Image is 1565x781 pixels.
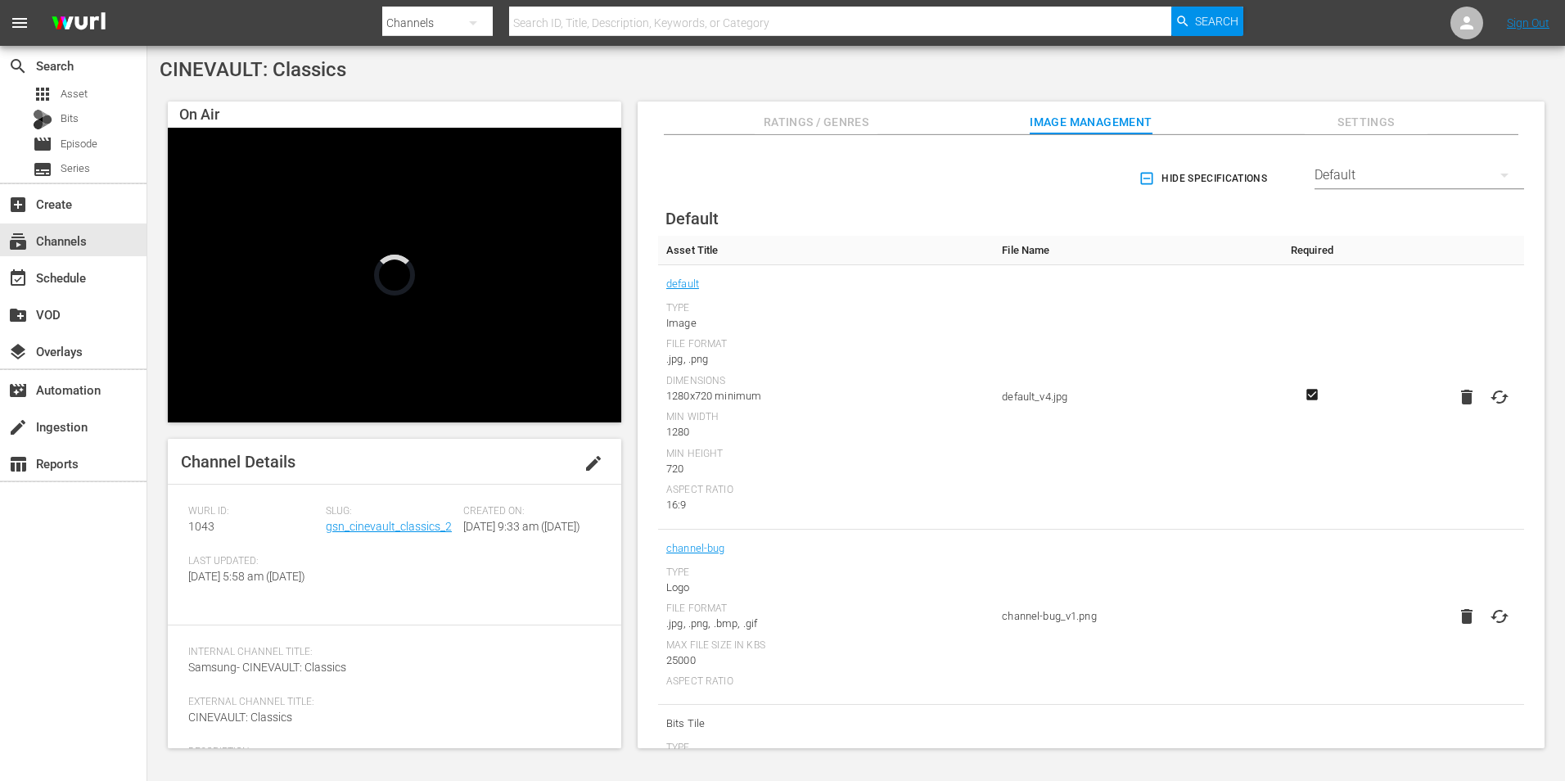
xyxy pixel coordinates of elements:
[188,520,214,533] span: 1043
[179,106,219,123] span: On Air
[1277,236,1347,265] th: Required
[8,56,28,76] span: Search
[755,112,877,133] span: Ratings / Genres
[1030,112,1152,133] span: Image Management
[463,505,593,518] span: Created On:
[666,338,985,351] div: File Format
[666,616,985,632] div: .jpg, .png, .bmp, .gif
[1305,112,1427,133] span: Settings
[584,454,603,473] span: edit
[1135,156,1274,201] button: Hide Specifications
[188,570,305,583] span: [DATE] 5:58 am ([DATE])
[39,4,118,43] img: ans4CAIJ8jUAAAAAAAAAAAAAAAAAAAAAAAAgQb4GAAAAAAAAAAAAAAAAAAAAAAAAJMjXAAAAAAAAAAAAAAAAAAAAAAAAgAT5G...
[1507,16,1549,29] a: Sign Out
[8,342,28,362] span: Overlays
[666,538,725,559] a: channel-bug
[666,713,985,734] span: Bits Tile
[188,661,346,674] span: Samsung- CINEVAULT: Classics
[666,497,985,513] div: 16:9
[994,236,1276,265] th: File Name
[1315,152,1524,198] div: Default
[666,302,985,315] div: Type
[666,580,985,596] div: Logo
[168,128,621,422] div: Video Player
[666,411,985,424] div: Min Width
[8,418,28,437] span: Ingestion
[188,505,318,518] span: Wurl ID:
[666,424,985,440] div: 1280
[666,484,985,497] div: Aspect Ratio
[574,444,613,483] button: edit
[666,388,985,404] div: 1280x720 minimum
[666,652,985,669] div: 25000
[994,530,1276,705] td: channel-bug_v1.png
[666,567,985,580] div: Type
[33,134,52,154] span: Episode
[463,520,580,533] span: [DATE] 9:33 am ([DATE])
[188,711,292,724] span: CINEVAULT: Classics
[666,461,985,477] div: 720
[160,58,346,81] span: CINEVAULT: Classics
[666,742,985,755] div: Type
[10,13,29,33] span: menu
[8,232,28,251] span: Channels
[326,505,455,518] span: Slug:
[8,305,28,325] span: VOD
[666,603,985,616] div: File Format
[188,696,593,709] span: External Channel Title:
[666,315,985,332] div: Image
[33,84,52,104] span: Asset
[8,269,28,288] span: Schedule
[1142,170,1267,187] span: Hide Specifications
[188,646,593,659] span: Internal Channel Title:
[61,160,90,177] span: Series
[658,236,994,265] th: Asset Title
[61,136,97,152] span: Episode
[326,520,452,533] a: gsn_cinevault_classics_2
[1171,7,1243,36] button: Search
[665,209,719,228] span: Default
[666,351,985,368] div: .jpg, .png
[61,86,88,102] span: Asset
[1195,7,1238,36] span: Search
[33,110,52,129] div: Bits
[666,675,985,688] div: Aspect Ratio
[61,111,79,127] span: Bits
[666,448,985,461] div: Min Height
[188,555,318,568] span: Last Updated:
[666,639,985,652] div: Max File Size In Kbs
[8,195,28,214] span: Create
[1302,387,1322,402] svg: Required
[8,454,28,474] span: Reports
[8,381,28,400] span: Automation
[33,160,52,179] span: Series
[666,273,699,295] a: default
[181,452,295,472] span: Channel Details
[666,375,985,388] div: Dimensions
[994,265,1276,530] td: default_v4.jpg
[188,746,593,759] span: Description:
